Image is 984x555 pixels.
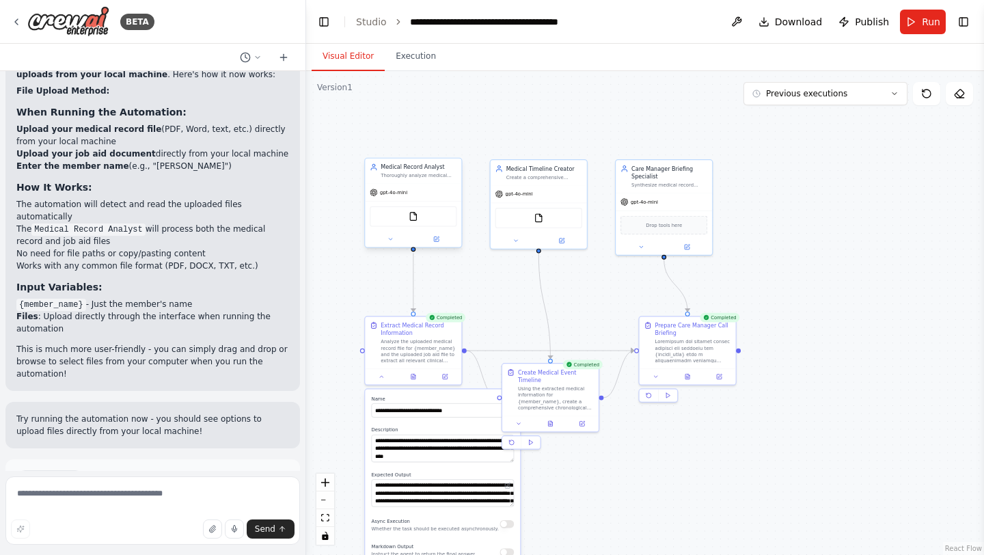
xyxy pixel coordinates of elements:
[615,159,713,256] div: Care Manager Briefing SpecialistSynthesize medical record analysis and timeline into a comprehens...
[506,191,533,197] span: gpt-4o-mini
[631,199,658,205] span: gpt-4o-mini
[385,42,447,71] button: Execution
[535,254,555,359] g: Edge from 26dc19c8-76c7-4770-8047-99103b05bed4 to ee432be0-5d6b-4d07-92ee-c91822b982e4
[312,42,385,71] button: Visual Editor
[671,372,705,381] button: View output
[503,481,512,491] button: Open in editor
[16,247,289,260] li: No need for file paths or copy/pasting content
[409,254,417,312] g: Edge from 292cdec2-121a-4246-a970-e7a949bde9fe to 78c99228-f5f1-4b79-8d40-31cfcea972f9
[426,313,465,323] div: Completed
[16,299,86,311] code: {member_name}
[16,149,156,159] strong: Upload your job aid document
[16,260,289,272] li: Works with any common file format (PDF, DOCX, TXT, etc.)
[631,182,707,188] div: Synthesize medical record analysis and timeline into a comprehensive care manager briefing for {m...
[431,372,458,381] button: Open in side panel
[490,159,588,249] div: Medical Timeline CreatorCreate a comprehensive chronological timeline of all medical events for {...
[225,519,244,539] button: Click to speak your automation idea
[506,165,582,172] div: Medical Timeline Creator
[655,321,731,337] div: Prepare Care Manager Call Briefing
[534,213,543,223] img: FileReadTool
[414,234,459,244] button: Open in side panel
[539,236,584,245] button: Open in side panel
[922,15,940,29] span: Run
[372,427,515,433] label: Description
[16,107,187,118] strong: When Running the Automation:
[655,339,731,364] div: Loremipsum dol sitamet consec adipisci eli seddoeiu tem {incidi_utla} etdo m aliquaenimadm veniam...
[316,527,334,545] button: toggle interactivity
[314,12,333,31] button: Hide left sidebar
[16,413,289,437] p: Try running the automation now - you should see options to upload files directly from your local ...
[646,221,682,229] span: Drop tools here
[16,282,102,293] strong: Input Variables:
[706,372,733,381] button: Open in side panel
[372,519,410,524] span: Async Execution
[506,174,582,180] div: Create a comprehensive chronological timeline of all medical events for {member_name}, organizing...
[381,163,456,171] div: Medical Record Analyst
[380,189,407,195] span: gpt-4o-mini
[381,339,456,364] div: Analyze the uploaded medical record file for {member_name} and the uploaded job aid file to extra...
[397,372,430,381] button: View output
[316,491,334,509] button: zoom out
[467,347,497,401] g: Edge from 78c99228-f5f1-4b79-8d40-31cfcea972f9 to ee432be0-5d6b-4d07-92ee-c91822b982e4
[120,14,154,30] div: BETA
[381,172,456,178] div: Thoroughly analyze medical records for {member_name} to extract key clinical information includin...
[364,159,462,249] div: Medical Record AnalystThoroughly analyze medical records for {member_name} to extract key clinica...
[467,347,634,354] g: Edge from 78c99228-f5f1-4b79-8d40-31cfcea972f9 to f42256b6-48f2-4659-a032-602fdd8878f6
[316,509,334,527] button: fit view
[372,543,414,549] span: Markdown Output
[316,474,334,491] button: zoom in
[900,10,946,34] button: Run
[502,363,599,452] div: CompletedCreate Medical Event TimelineUsing the extracted medical information for {member_name}, ...
[16,86,109,96] strong: File Upload Method:
[16,223,289,247] li: The will process both the medical record and job aid files
[700,313,739,323] div: Completed
[16,123,289,148] li: (PDF, Word, text, etc.) directly from your local machine
[833,10,894,34] button: Publish
[766,88,847,99] span: Previous executions
[16,312,38,321] strong: Files
[16,148,289,160] li: directly from your local machine
[16,298,289,310] li: - Just the member's name
[234,49,267,66] button: Switch to previous chat
[255,524,275,534] span: Send
[518,385,594,411] div: Using the extracted medical information for {member_name}, create a comprehensive chronological t...
[16,161,129,171] strong: Enter the member name
[954,12,973,31] button: Show right sidebar
[316,474,334,545] div: React Flow controls
[945,545,982,552] a: React Flow attribution
[372,472,515,478] label: Expected Output
[660,260,692,312] g: Edge from f36ccb95-f587-4d07-9926-88e65c8a02d2 to f42256b6-48f2-4659-a032-602fdd8878f6
[16,343,289,380] p: This is much more user-friendly - you can simply drag and drop or browse to select files from you...
[247,519,295,539] button: Send
[775,15,823,29] span: Download
[356,16,387,27] a: Studio
[753,10,828,34] button: Download
[518,368,594,384] div: Create Medical Event Timeline
[16,182,92,193] strong: How It Works:
[563,360,603,369] div: Completed
[27,6,109,37] img: Logo
[638,316,736,405] div: CompletedPrepare Care Manager Call BriefingLoremipsum dol sitamet consec adipisci eli seddoeiu te...
[356,15,564,29] nav: breadcrumb
[665,243,709,252] button: Open in side panel
[364,316,462,385] div: CompletedExtract Medical Record InformationAnalyze the uploaded medical record file for {member_n...
[631,165,707,180] div: Care Manager Briefing Specialist
[16,124,161,134] strong: Upload your medical record file
[31,224,145,236] code: Medical Record Analyst
[16,160,289,172] li: (e.g., "[PERSON_NAME]")
[372,396,515,402] label: Name
[273,49,295,66] button: Start a new chat
[603,347,634,401] g: Edge from ee432be0-5d6b-4d07-92ee-c91822b982e4 to f42256b6-48f2-4659-a032-602fdd8878f6
[534,419,567,429] button: View output
[743,82,907,105] button: Previous executions
[11,519,30,539] button: Improve this prompt
[409,212,418,221] img: FileReadTool
[381,321,456,337] div: Extract Medical Record Information
[372,526,499,532] p: Whether the task should be executed asynchronously.
[203,519,222,539] button: Upload files
[855,15,889,29] span: Publish
[317,82,353,93] div: Version 1
[569,419,595,429] button: Open in side panel
[16,198,289,223] li: The automation will detect and read the uploaded files automatically
[16,310,289,335] li: : Upload directly through the interface when running the automation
